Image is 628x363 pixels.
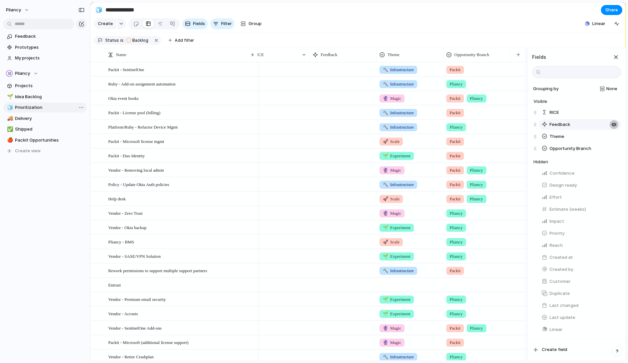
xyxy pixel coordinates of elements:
[450,110,461,116] span: Packit
[108,281,121,289] span: Entrust
[6,94,13,100] button: 🌱
[383,224,411,231] span: Experiment
[383,96,388,101] span: 🔮
[549,206,586,213] span: Estimate (weeks)
[383,110,414,116] span: Infrastructure
[606,85,617,92] span: None
[539,240,621,251] button: Reach
[539,264,621,275] button: Created by
[6,7,21,13] span: Pliancy
[470,181,483,188] span: Pliancy
[108,266,207,274] span: Rework permissions to support multiple support partners
[450,196,461,202] span: Packit
[450,181,461,188] span: Packit
[15,126,85,133] span: Shipped
[450,138,461,145] span: Packit
[6,126,13,133] button: ✅
[387,51,400,58] span: Theme
[383,125,388,130] span: 🔨
[539,143,621,154] button: Opportunity Branch
[539,216,621,227] button: Impact
[119,37,125,44] button: is
[3,81,87,91] a: Projects
[94,18,116,29] button: Create
[108,252,161,260] span: Vendor - SASE/VPN Solution
[539,119,621,130] button: Feedback
[7,115,12,122] div: 🚚
[470,325,483,332] span: Pliancy
[383,239,388,244] span: 🚀
[105,37,119,43] span: Status
[531,83,621,94] button: Grouping byNone
[108,80,175,87] span: Ruby - Add-on assignment automation
[383,267,414,274] span: Infrastructure
[321,51,337,58] span: Feedback
[193,20,205,27] span: Fields
[15,55,85,61] span: My projects
[542,346,567,353] span: Create field
[383,67,388,72] span: 🔨
[539,192,621,203] button: Effort
[533,107,621,119] div: RICE
[383,211,388,216] span: 🔮
[15,148,41,154] span: Create view
[383,339,401,346] span: Magic
[6,104,13,111] button: 🧊
[383,325,401,332] span: Magic
[383,326,388,331] span: 🔮
[383,81,388,86] span: 🔨
[533,159,621,165] h4: Hidden
[454,51,489,58] span: Opportunity Branch
[3,114,87,124] a: 🚚Delivery
[549,242,563,249] span: Reach
[539,288,621,299] button: Duplicate
[15,137,85,144] span: Packit Opportunities
[383,182,388,187] span: 🔨
[254,51,264,58] span: RICE
[175,37,194,43] span: Add filter
[15,33,85,40] span: Feedback
[383,268,388,273] span: 🔨
[108,295,166,303] span: Vendor - Premium email security
[108,209,143,217] span: Vendor - Zero Trust
[383,167,401,174] span: Magic
[6,137,13,144] button: 🍎
[549,194,562,201] span: Effort
[3,5,33,15] button: Pliancy
[3,53,87,63] a: My projects
[108,94,139,102] span: Okta event hooks
[383,196,388,201] span: 🚀
[450,296,463,303] span: Pliancy
[549,170,575,177] span: Confidence
[383,139,388,144] span: 🚀
[450,253,463,260] span: Pliancy
[549,314,575,321] span: Last update
[470,167,483,174] span: Pliancy
[549,121,570,128] span: Feedback
[549,218,564,225] span: Impact
[383,153,411,159] span: Experiment
[549,326,563,333] span: Linear
[108,238,134,245] span: Pliancy - BMS
[539,324,621,335] button: Linear
[470,196,483,202] span: Pliancy
[549,338,564,345] span: Owner
[450,311,463,317] span: Pliancy
[124,37,152,44] button: Backlog
[108,324,162,332] span: Vendor - SentinelOne Add-ons
[108,65,144,73] span: Packit - SentinelOne
[383,196,400,202] span: Scale
[15,115,85,122] span: Delivery
[530,344,623,355] button: Create field
[108,152,145,159] span: Packit - Duo Identity
[549,145,591,152] span: Opportunity Branch
[549,266,573,273] span: Created by
[3,68,87,78] button: Pliancy
[7,93,12,101] div: 🌱
[539,336,621,347] button: Owner
[582,19,608,29] button: Linear
[3,42,87,52] a: Prototypes
[383,311,388,316] span: 🌱
[450,210,463,217] span: Pliancy
[533,119,621,131] div: Feedback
